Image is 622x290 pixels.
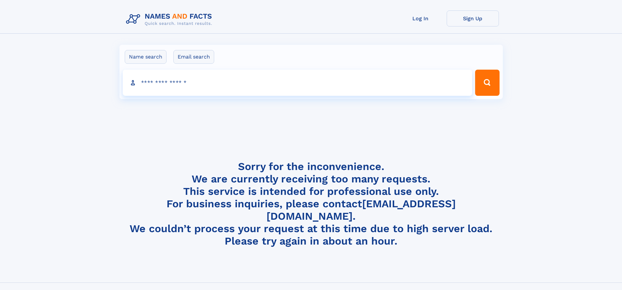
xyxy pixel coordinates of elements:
[173,50,214,64] label: Email search
[394,10,447,26] a: Log In
[475,70,499,96] button: Search Button
[123,70,472,96] input: search input
[266,197,456,222] a: [EMAIL_ADDRESS][DOMAIN_NAME]
[123,10,217,28] img: Logo Names and Facts
[447,10,499,26] a: Sign Up
[123,160,499,247] h4: Sorry for the inconvenience. We are currently receiving too many requests. This service is intend...
[125,50,167,64] label: Name search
